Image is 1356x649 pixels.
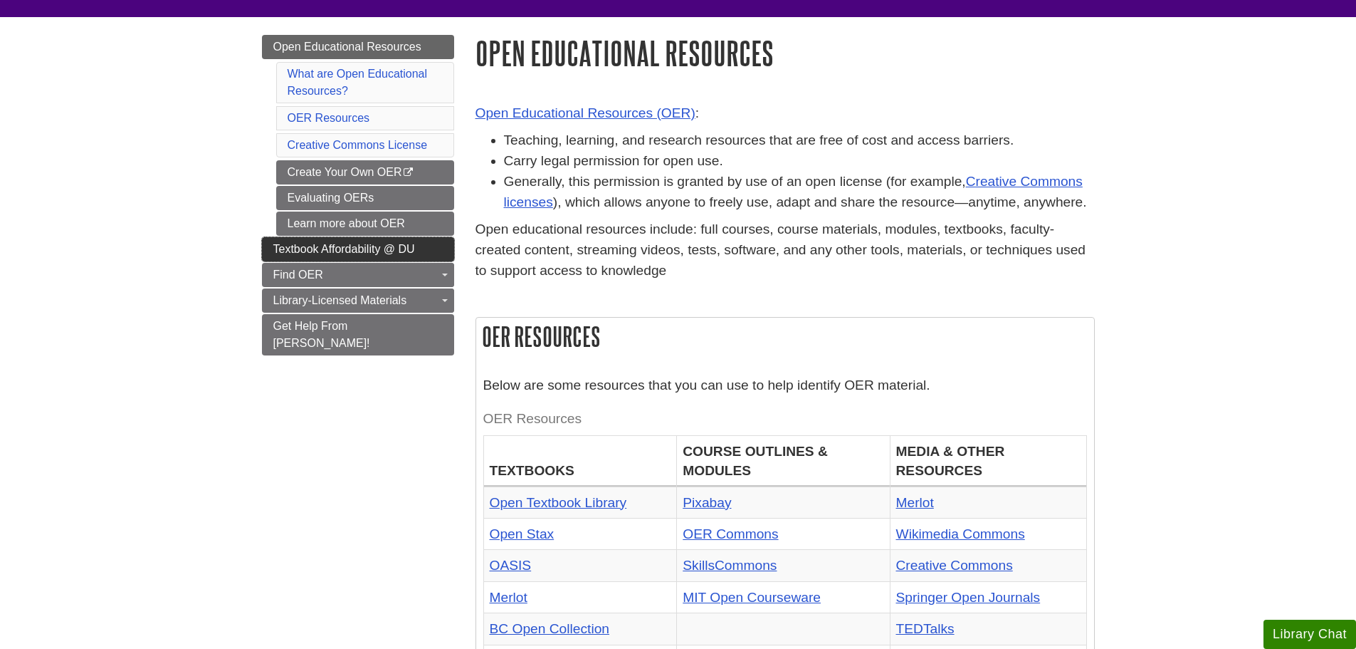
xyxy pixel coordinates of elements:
[288,68,428,97] a: What are Open Educational Resources?
[683,526,778,541] a: OER Commons
[490,526,555,541] a: Open Stax
[475,103,1095,124] p: :
[273,294,407,306] span: Library-Licensed Materials
[490,590,527,605] a: Merlot
[262,263,454,287] a: Find OER
[288,139,428,151] a: Creative Commons License
[504,172,1095,213] li: Generally, this permission is granted by use of an open license (for example, ), which allows any...
[273,320,370,349] span: Get Help From [PERSON_NAME]!
[1263,620,1356,649] button: Library Chat
[677,435,890,487] th: COURSE OUTLINES & MODULES
[262,35,454,355] div: Guide Page Menu
[288,112,370,124] a: OER Resources
[683,558,777,573] a: SkillsCommons
[276,186,454,210] a: Evaluating OERs
[475,105,695,120] a: Open Educational Resources (OER)
[896,495,934,510] a: Merlot
[262,314,454,355] a: Get Help From [PERSON_NAME]!
[276,160,454,185] a: Create Your Own OER
[483,403,1087,435] caption: OER Resources
[896,526,1025,541] a: Wikimedia Commons
[896,590,1041,605] a: Springer Open Journals
[504,151,1095,172] li: Carry legal permission for open use.
[483,435,677,487] th: TEXTBOOKS
[262,237,454,261] a: Textbook Affordability @ DU
[490,558,532,573] a: OASIS
[475,35,1095,71] h1: Open Educational Resources
[490,495,627,510] a: Open Textbook Library
[683,495,731,510] a: Pixabay
[273,243,415,255] span: Textbook Affordability @ DU
[896,558,1013,573] a: Creative Commons
[273,41,421,53] span: Open Educational Resources
[504,174,1083,209] a: Creative Commons licenses
[483,375,1087,396] p: Below are some resources that you can use to help identify OER material.
[273,269,323,281] span: Find OER
[475,219,1095,281] p: Open educational resources include: full courses, course materials, modules, textbooks, faculty-c...
[683,590,821,605] a: MIT Open Courseware
[476,318,1094,355] h2: OER Resources
[504,130,1095,151] li: Teaching, learning, and research resources that are free of cost and access barriers.
[262,289,454,313] a: Library-Licensed Materials
[276,212,454,236] a: Learn more about OER
[262,35,454,59] a: Open Educational Resources
[401,168,414,177] i: This link opens in a new window
[896,621,955,636] a: TEDTalks
[890,435,1086,487] th: MEDIA & OTHER RESOURCES
[490,621,610,636] a: BC Open Collection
